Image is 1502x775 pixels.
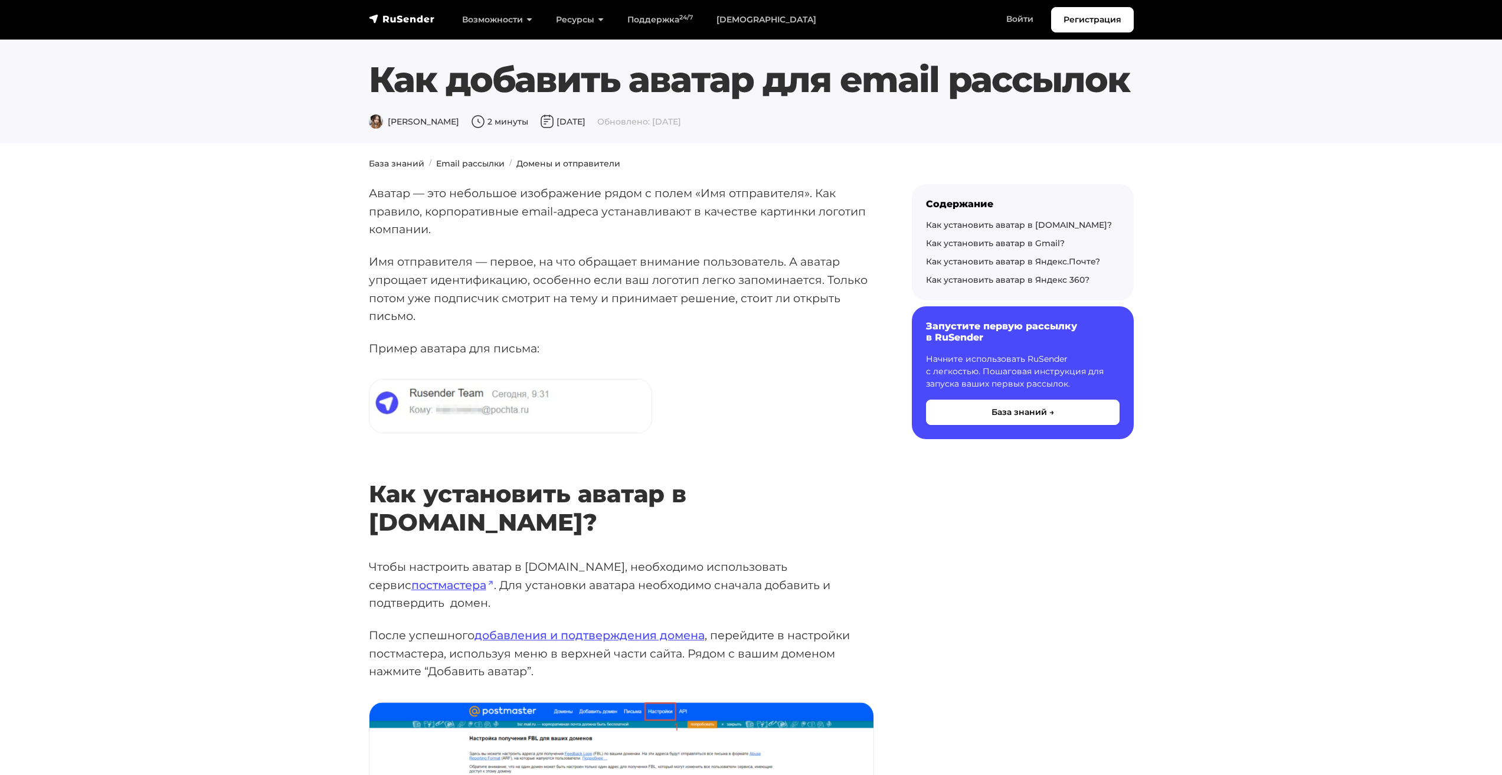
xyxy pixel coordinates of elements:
[369,253,874,325] p: Имя отправителя — первое, на что обращает внимание пользователь. А аватар упрощает идентификацию,...
[362,158,1141,170] nav: breadcrumb
[540,116,585,127] span: [DATE]
[926,238,1065,248] a: Как установить аватар в Gmail?
[475,628,705,642] a: добавления и подтверждения домена
[369,158,424,169] a: База знаний
[369,116,459,127] span: [PERSON_NAME]
[471,115,485,129] img: Время чтения
[926,220,1112,230] a: Как установить аватар в [DOMAIN_NAME]?
[369,445,874,537] h2: Как установить аватар в [DOMAIN_NAME]?
[540,115,554,129] img: Дата публикации
[912,306,1134,439] a: Запустите первую рассылку в RuSender Начните использовать RuSender с легкостью. Пошаговая инструк...
[436,158,505,169] a: Email рассылки
[705,8,828,32] a: [DEMOGRAPHIC_DATA]
[679,14,693,21] sup: 24/7
[926,256,1100,267] a: Как установить аватар в Яндекс.Почте?
[450,8,544,32] a: Возможности
[1051,7,1134,32] a: Регистрация
[369,380,652,433] img: Пример аватара в рассылке
[926,400,1120,425] button: База знаний →
[369,13,435,25] img: RuSender
[471,116,528,127] span: 2 минуты
[369,339,874,358] p: Пример аватара для письма:
[926,353,1120,390] p: Начните использовать RuSender с легкостью. Пошаговая инструкция для запуска ваших первых рассылок.
[616,8,705,32] a: Поддержка24/7
[994,7,1045,31] a: Войти
[369,558,874,612] p: Чтобы настроить аватар в [DOMAIN_NAME], необходимо использовать сервис . Для установки аватара не...
[544,8,616,32] a: Ресурсы
[926,274,1089,285] a: Как установить аватар в Яндекс 360?
[411,578,494,592] a: постмастера
[369,626,874,681] p: После успешного , перейдите в настройки постмастера, используя меню в верхней части сайта. Рядом ...
[597,116,681,127] span: Обновлено: [DATE]
[516,158,620,169] a: Домены и отправители
[926,198,1120,210] div: Содержание
[369,58,1134,101] h1: Как добавить аватар для email рассылок
[369,184,874,238] p: Аватар — это небольшое изображение рядом с полем «Имя отправителя». Как правило, корпоративные em...
[926,321,1120,343] h6: Запустите первую рассылку в RuSender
